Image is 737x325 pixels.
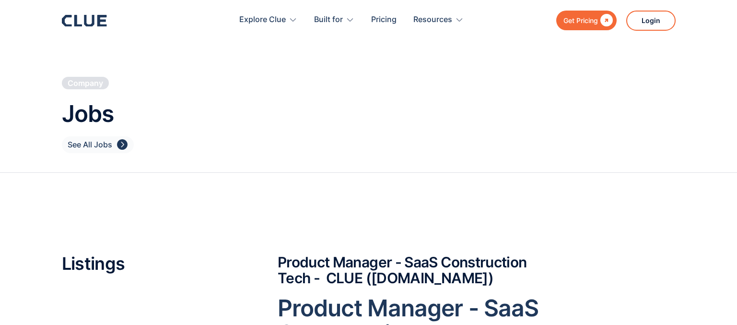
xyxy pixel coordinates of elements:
div: See All Jobs [68,139,112,151]
h2: Product Manager - SaaS Construction Tech - CLUE ([DOMAIN_NAME]) [278,254,541,286]
a: Pricing [371,5,397,35]
div: Resources [413,5,464,35]
a: Company [62,77,109,89]
a: Get Pricing [556,11,617,30]
h2: Listings [62,254,249,274]
h1: Jobs [62,101,676,127]
div: Explore Clue [239,5,297,35]
div: Built for [314,5,343,35]
div: Resources [413,5,452,35]
div:  [598,14,613,26]
div: Get Pricing [563,14,598,26]
div: Explore Clue [239,5,286,35]
a: Login [626,11,676,31]
div:  [117,139,128,151]
div: Built for [314,5,354,35]
div: Company [68,78,103,88]
a: See All Jobs [62,136,134,153]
